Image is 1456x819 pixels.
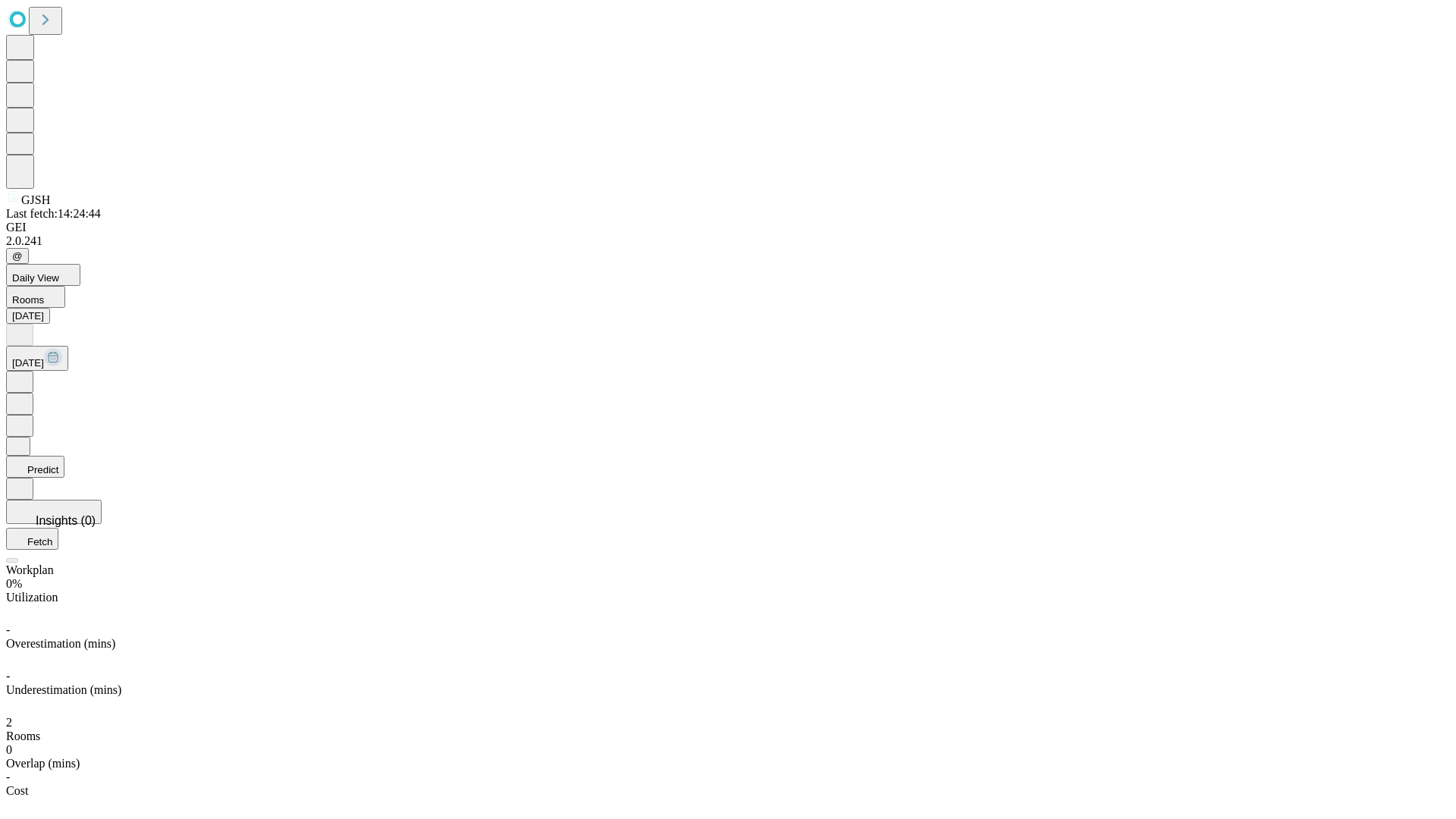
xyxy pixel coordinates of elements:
[6,757,80,770] span: Overlap (mins)
[6,221,1450,234] div: GEI
[12,357,44,369] span: [DATE]
[21,193,50,206] span: GJSH
[6,207,101,220] span: Last fetch: 14:24:44
[6,264,80,286] button: Daily View
[6,234,1450,248] div: 2.0.241
[6,730,40,742] span: Rooms
[6,784,28,797] span: Cost
[6,743,12,756] span: 0
[6,248,29,264] button: @
[36,514,96,527] span: Insights (0)
[6,683,121,696] span: Underestimation (mins)
[12,272,59,284] span: Daily View
[6,528,58,550] button: Fetch
[6,623,10,636] span: -
[12,250,23,262] span: @
[6,770,10,783] span: -
[6,716,12,729] span: 2
[6,670,10,682] span: -
[6,577,22,590] span: 0%
[6,456,64,478] button: Predict
[6,637,115,650] span: Overestimation (mins)
[12,294,44,306] span: Rooms
[6,286,65,308] button: Rooms
[6,563,54,576] span: Workplan
[6,308,50,324] button: [DATE]
[6,591,58,604] span: Utilization
[6,500,102,524] button: Insights (0)
[6,346,68,371] button: [DATE]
